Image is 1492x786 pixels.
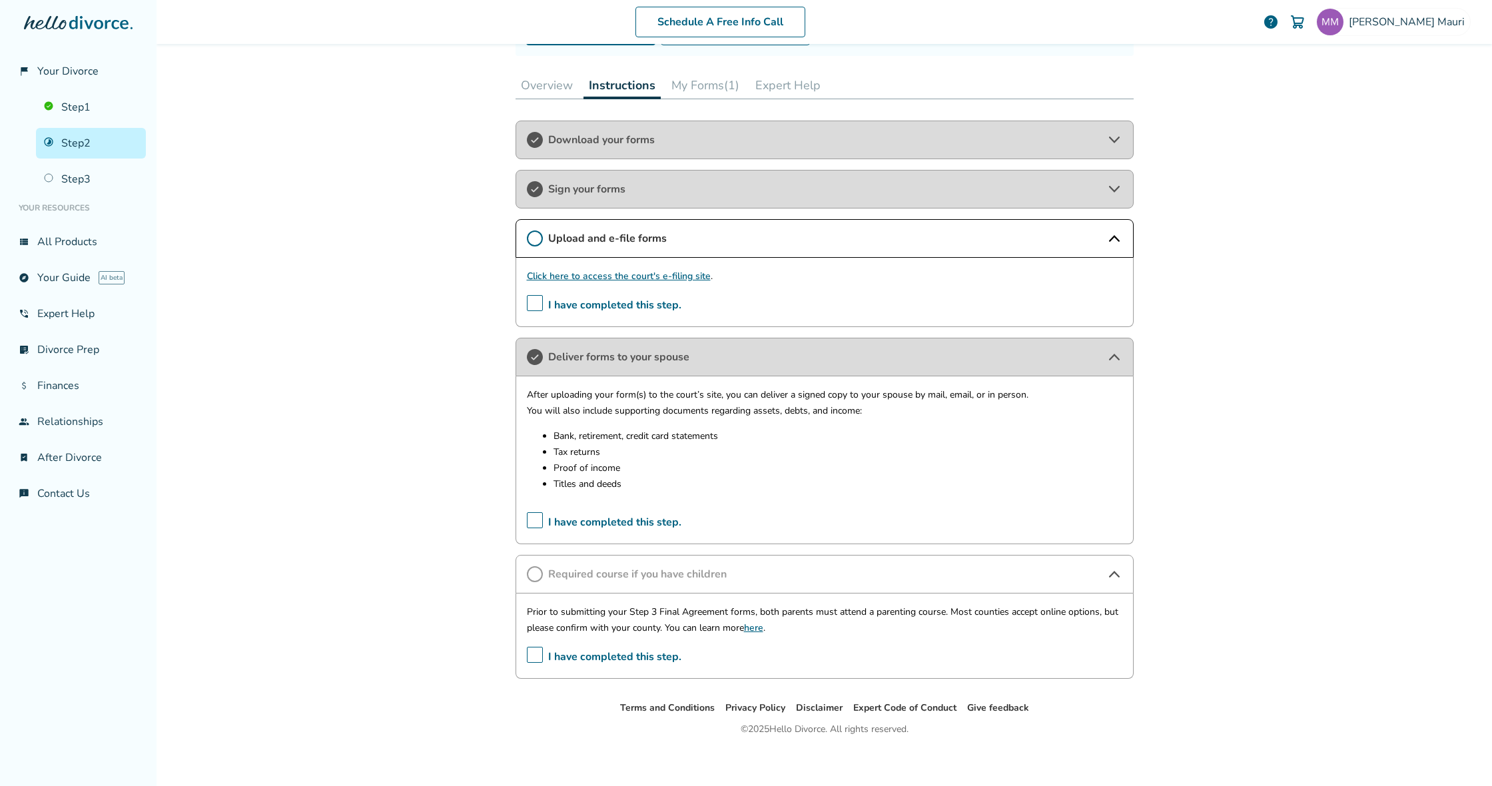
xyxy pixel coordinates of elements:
a: bookmark_checkAfter Divorce [11,442,146,473]
a: Expert Code of Conduct [853,701,956,714]
iframe: Chat Widget [1425,722,1492,786]
span: I have completed this step. [527,295,681,316]
span: [PERSON_NAME] Mauri [1349,15,1470,29]
a: exploreYour GuideAI beta [11,262,146,293]
li: Your Resources [11,195,146,221]
span: attach_money [19,380,29,391]
span: phone_in_talk [19,308,29,319]
a: list_alt_checkDivorce Prep [11,334,146,365]
p: Proof of income [554,460,1122,476]
span: list_alt_check [19,344,29,355]
img: michelle.dowd@outlook.com [1317,9,1343,35]
p: You will also include supporting documents regarding assets, debts, and income: [527,403,1122,419]
p: Prior to submitting your Step 3 Final Agreement forms, both parents must attend a parenting cours... [527,604,1122,636]
a: here [744,621,763,634]
a: Terms and Conditions [620,701,715,714]
button: My Forms(1) [666,72,745,99]
a: help [1263,14,1279,30]
button: Expert Help [750,72,826,99]
li: Disclaimer [796,700,843,716]
span: Sign your forms [548,182,1101,196]
a: chat_infoContact Us [11,478,146,509]
p: Tax returns [554,444,1122,460]
a: flag_2Your Divorce [11,56,146,87]
a: Schedule A Free Info Call [635,7,805,37]
a: Step2 [36,128,146,159]
p: Bank, retirement, credit card statements [554,428,1122,444]
p: After uploading your form(s) to the court’s site, you can deliver a signed copy to your spouse by... [527,387,1122,403]
span: I have completed this step. [527,647,681,667]
span: view_list [19,236,29,247]
span: Deliver forms to your spouse [548,350,1101,364]
button: Overview [516,72,578,99]
p: Titles and deeds [554,476,1122,492]
a: groupRelationships [11,406,146,437]
a: phone_in_talkExpert Help [11,298,146,329]
span: Your Divorce [37,64,99,79]
a: Step1 [36,92,146,123]
span: I have completed this step. [527,512,681,533]
span: Download your forms [548,133,1101,147]
span: flag_2 [19,66,29,77]
span: group [19,416,29,427]
div: © 2025 Hello Divorce. All rights reserved. [741,721,909,737]
p: . [527,268,1122,284]
span: chat_info [19,488,29,499]
a: Privacy Policy [725,701,785,714]
a: Click here to access the court's e-filing site [527,270,711,282]
span: Upload and e-file forms [548,231,1101,246]
img: Cart [1290,14,1305,30]
li: Give feedback [967,700,1029,716]
button: Instructions [583,72,661,99]
span: AI beta [99,271,125,284]
span: bookmark_check [19,452,29,463]
a: view_listAll Products [11,226,146,257]
span: explore [19,272,29,283]
a: attach_moneyFinances [11,370,146,401]
span: Required course if you have children [548,567,1101,582]
a: Step3 [36,164,146,195]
